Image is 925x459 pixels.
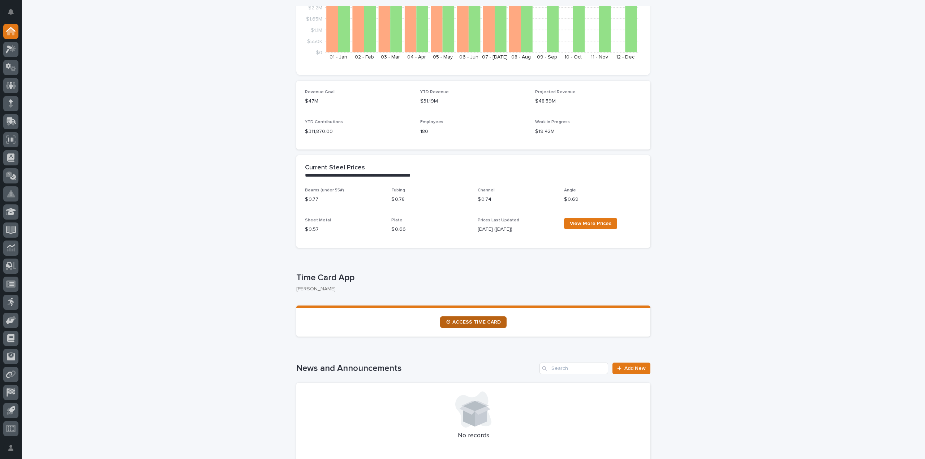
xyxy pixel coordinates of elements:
p: $19.42M [535,128,642,135]
span: Employees [420,120,443,124]
p: $ 0.69 [564,196,642,203]
text: 08 - Aug [511,55,531,60]
text: 06 - Jun [459,55,478,60]
span: ⏲ ACCESS TIME CARD [446,320,501,325]
p: No records [305,432,642,440]
span: Plate [391,218,403,222]
text: 04 - Apr [407,55,426,60]
tspan: $1.1M [311,27,322,33]
span: Angle [564,188,576,192]
p: $ 0.77 [305,196,383,203]
a: Add New [612,363,650,374]
span: Revenue Goal [305,90,335,94]
p: $ 0.74 [478,196,555,203]
p: [DATE] ([DATE]) [478,226,555,233]
p: [PERSON_NAME] [296,286,645,292]
p: Time Card App [296,273,647,283]
span: Tubing [391,188,405,192]
a: View More Prices [564,218,617,229]
text: 11 - Nov [591,55,608,60]
h1: News and Announcements [296,363,537,374]
span: Beams (under 55#) [305,188,344,192]
text: 10 - Oct [564,55,582,60]
span: Projected Revenue [535,90,576,94]
text: 12 - Dec [616,55,634,60]
span: View More Prices [570,221,611,226]
button: Notifications [3,4,18,20]
p: $ 0.57 [305,226,383,233]
p: $ 0.78 [391,196,469,203]
p: 180 [420,128,527,135]
h2: Current Steel Prices [305,164,365,172]
span: YTD Contributions [305,120,343,124]
tspan: $550K [307,39,322,44]
p: $47M [305,98,412,105]
text: 03 - Mar [381,55,400,60]
text: 09 - Sep [537,55,557,60]
text: 02 - Feb [355,55,374,60]
span: Work in Progress [535,120,570,124]
tspan: $0 [316,50,322,55]
p: $48.59M [535,98,642,105]
div: Notifications [9,9,18,20]
text: 07 - [DATE] [482,55,508,60]
text: 01 - Jan [330,55,347,60]
text: 05 - May [433,55,453,60]
span: Sheet Metal [305,218,331,222]
p: $31.19M [420,98,527,105]
span: Add New [624,366,646,371]
a: ⏲ ACCESS TIME CARD [440,316,507,328]
p: $ 0.66 [391,226,469,233]
p: $ 311,870.00 [305,128,412,135]
span: Prices Last Updated [478,218,519,222]
span: Channel [478,188,495,192]
span: YTD Revenue [420,90,449,94]
tspan: $2.2M [308,5,322,10]
tspan: $1.65M [306,16,322,21]
input: Search [539,363,608,374]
